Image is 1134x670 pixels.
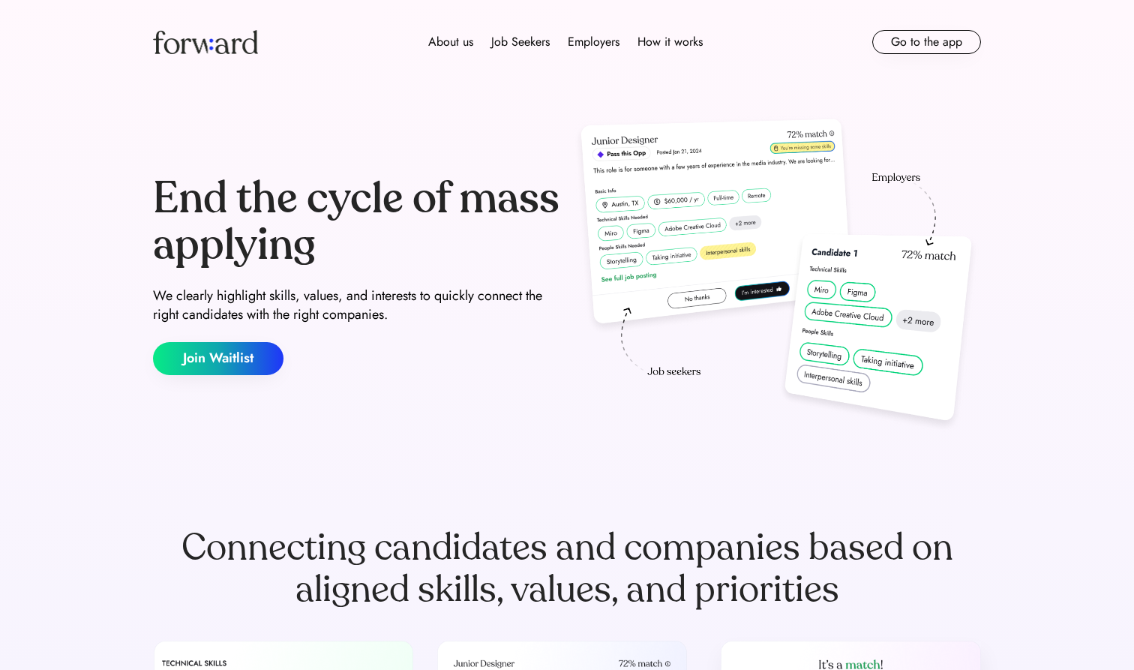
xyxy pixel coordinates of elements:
img: hero-image.png [573,114,981,437]
div: Job Seekers [491,33,550,51]
div: End the cycle of mass applying [153,176,561,268]
div: Employers [568,33,619,51]
img: Forward logo [153,30,258,54]
div: How it works [637,33,703,51]
button: Go to the app [872,30,981,54]
div: We clearly highlight skills, values, and interests to quickly connect the right candidates with t... [153,287,561,324]
div: About us [428,33,473,51]
button: Join Waitlist [153,342,283,375]
div: Connecting candidates and companies based on aligned skills, values, and priorities [153,527,981,611]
